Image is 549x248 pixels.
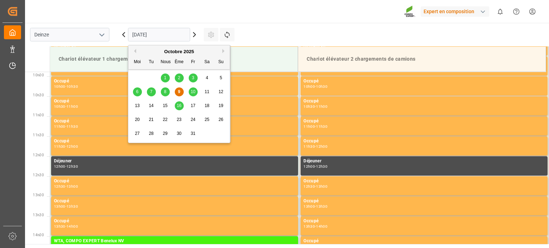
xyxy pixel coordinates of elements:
div: Choisissez le lundi 27 octobre 2025 [133,129,142,138]
div: Choisissez le samedi 4 octobre 2025 [203,74,212,82]
div: mois 2025-10 [130,71,228,141]
font: 10h00 [303,84,315,89]
font: Occupé [54,178,69,183]
font: 4 [206,75,208,80]
font: 11h00 [316,104,327,109]
font: 12h00 [303,164,315,169]
font: 10h00 [54,84,65,89]
font: 13h30 [303,224,315,229]
div: Choisissez le vendredi 3 octobre 2025 [189,74,198,82]
div: Choisissez le mercredi 1er octobre 2025 [161,74,170,82]
font: 13h00 [66,184,78,189]
div: Choisissez le vendredi 10 octobre 2025 [189,87,198,96]
font: Occupé [303,238,318,243]
font: - [315,144,316,149]
font: 20 [135,117,139,122]
font: Moi [134,59,140,64]
font: 11h00 [54,124,65,129]
div: Choisissez le vendredi 31 octobre 2025 [189,129,198,138]
div: Choisissez le mercredi 15 octobre 2025 [161,101,170,110]
font: - [315,124,316,129]
font: Occupé [54,98,69,103]
font: 10h30 [54,104,65,109]
font: 14 [149,103,153,108]
font: 13h00 [303,204,315,209]
button: ouvrir le menu [96,29,107,40]
font: 12h00 [316,144,327,149]
font: 11h30 [303,144,315,149]
font: 12h30 [316,164,327,169]
font: 10h30 [33,93,44,97]
font: 22 [163,117,167,122]
font: 13h30 [316,204,327,209]
font: 25 [204,117,209,122]
font: 13h30 [66,204,78,209]
font: 13h00 [54,204,65,209]
font: 10h30 [316,84,327,89]
font: 27 [135,131,139,136]
div: Choisissez le mercredi 8 octobre 2025 [161,87,170,96]
font: Expert en composition [424,9,474,14]
font: 12h30 [54,184,65,189]
font: Nous [161,59,171,64]
font: Occupé [54,198,69,203]
font: 12h00 [66,144,78,149]
font: - [65,184,66,189]
div: Choisissez le jeudi 16 octobre 2025 [175,101,184,110]
input: Tapez pour rechercher/sélectionner [30,28,109,41]
button: Mois prochain [222,49,227,53]
font: 11h00 [303,124,315,129]
font: 11h30 [66,124,78,129]
font: 26 [218,117,223,122]
font: Chariot élévateur 1 chargement de camion [59,56,162,62]
div: Choisissez le jeudi 2 octobre 2025 [175,74,184,82]
font: 14h00 [66,224,78,229]
div: Choisissez le dimanche 12 octobre 2025 [217,87,226,96]
font: 6 [136,89,139,94]
div: Choisissez le jeudi 30 octobre 2025 [175,129,184,138]
font: 13h00 [316,184,327,189]
font: Occupé [54,79,69,83]
font: 18 [204,103,209,108]
font: 12 [218,89,223,94]
font: 12h30 [303,184,315,189]
font: 12h30 [66,164,78,169]
font: - [65,104,66,109]
div: Choisissez le dimanche 5 octobre 2025 [217,74,226,82]
div: Choisissez le vendredi 17 octobre 2025 [189,101,198,110]
div: Choisissez le mardi 14 octobre 2025 [147,101,156,110]
font: 28 [149,131,153,136]
font: 13h00 [33,193,44,197]
font: 10h30 [66,84,78,89]
font: 12h00 [54,164,65,169]
font: Occupé [54,218,69,223]
div: Choisissez le lundi 20 octobre 2025 [133,115,142,124]
font: - [315,84,316,89]
font: 11h30 [316,124,327,129]
font: Occupé [303,98,318,103]
font: 14h00 [33,233,44,237]
input: JJ.MM.AAAA [128,28,190,41]
font: 13 [135,103,139,108]
font: Occupé [303,118,318,123]
div: Choisissez le samedi 11 octobre 2025 [203,87,212,96]
font: Fr [191,59,195,64]
font: 3 [192,75,194,80]
font: - [315,164,316,169]
font: Occupé [303,138,318,143]
button: Centre d'aide [508,4,524,20]
font: - [315,204,316,209]
font: 19 [218,103,223,108]
font: Su [218,59,224,64]
font: 17 [191,103,195,108]
font: 10h30 [303,104,315,109]
font: 10h00 [33,73,44,77]
div: Choisissez le mardi 7 octobre 2025 [147,87,156,96]
font: Occupé [54,138,69,143]
font: 9 [178,89,180,94]
font: 11h30 [33,133,44,137]
font: 13h30 [33,213,44,217]
font: Occupé [303,198,318,203]
font: Déjeuner [54,158,72,163]
div: Choisissez le dimanche 19 octobre 2025 [217,101,226,110]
